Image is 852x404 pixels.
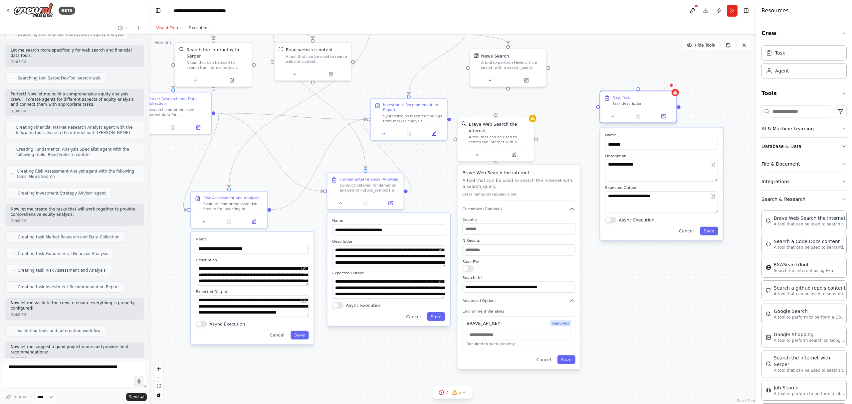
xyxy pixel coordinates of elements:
g: Edge from 6a8bb039-43da-4e8e-b709-37a7eff6fba4 to 7be8f984-ccbe-42d3-8114-1101f30970aa [215,110,367,122]
img: SerplyJobSearchTool [766,388,771,393]
button: Open in editor [709,161,717,168]
button: Save [700,227,718,235]
span: Customize (Optional) [463,206,502,211]
img: SerperDevTool [179,47,184,52]
button: Hide left sidebar [153,6,163,15]
button: No output available [625,113,651,120]
g: Edge from 6a8bb039-43da-4e8e-b709-37a7eff6fba4 to 30e0a897-1c98-4d7c-8358-5b0977e06e7e [215,110,323,194]
span: Creating task Risk Assessment and Analysis [18,268,106,273]
button: Save [427,312,445,321]
span: Creating task Investment Recommendation Report [18,284,119,290]
div: Read website content [286,47,333,53]
button: Switch to previous chat [115,24,131,32]
div: Google Shopping [774,331,847,338]
label: Expected Output [605,185,718,190]
button: Open in side panel [423,130,445,137]
label: Search Url [463,275,575,280]
button: Open in side panel [653,113,674,120]
nav: breadcrumb [174,7,245,14]
label: Name [605,132,718,137]
div: Search a github repo's content [774,285,847,291]
p: A tool that can be used to search the internet with a search_query. Supports different search typ... [774,368,847,373]
div: A tool that can be used to search the internet with a search_query. [469,135,530,145]
button: toggle interactivity [154,390,163,399]
div: React Flow controls [154,364,163,399]
button: Customize (Optional) [463,206,575,212]
g: Edge from 53d7e036-4239-4587-815e-56190d4dd330 to 8c419b46-8e2b-4001-9919-206bb00051c3 [226,19,375,188]
span: Send [129,394,139,400]
button: Cancel [532,355,555,364]
g: Edge from 30e0a897-1c98-4d7c-8358-5b0977e06e7e to 7be8f984-ccbe-42d3-8114-1101f30970aa [360,116,414,194]
button: Open in editor [300,297,307,304]
img: BraveSearchTool [461,121,466,126]
p: A tool that can be used to search the internet with a search_query. [463,177,575,190]
p: Now let me validate the crew to ensure everything is properly configured: [11,301,139,311]
div: Fundamental Financial Analysis [340,177,398,182]
img: Logo [13,3,53,18]
g: Edge from 33489d72-fafa-433f-95fa-40648e86b5ad to f018fc5b-351b-440f-9e11-d4df0c3af9c1 [269,25,316,39]
div: BRAVE_API_KEY [467,320,500,327]
div: A tool that can be used to search the internet with a search_query. Supports different search typ... [186,60,248,70]
label: Expected Output [332,271,445,276]
label: N Results [463,238,575,243]
button: Hide right sidebar [742,6,751,15]
button: Cancel [402,312,425,321]
span: Advanced Options [463,298,497,303]
span: Creating Investment Strategy Advisor agent [18,191,106,196]
button: Open in side panel [313,70,348,78]
div: Brave Web Search the internet [469,121,530,133]
p: A tool to perform search on Google shopping with a search_query. [774,338,847,343]
p: A tool to perform to perform a job search in the [GEOGRAPHIC_DATA] with a search_query. [774,391,847,396]
div: Search a Code Docs content [774,238,847,245]
button: Hide Tools [683,40,719,51]
button: Visual Editor [152,24,185,32]
button: fit view [154,382,163,390]
img: EXASearchTool [766,265,771,270]
label: Async Execution [209,321,245,327]
div: Evaluate comprehensive risk factors for investing in {stock_symbol} including company-specific ri... [203,202,264,211]
p: Now let me suggest a good project name and provide final recommendations: [11,344,139,355]
div: Search the internet with Serper [186,47,248,59]
button: Open in editor [436,278,444,285]
div: 01:07 PM [11,60,139,65]
button: Cancel [266,331,288,339]
button: Integrations [761,173,847,190]
button: Open in editor [300,265,307,272]
a: React Flow attribution [737,399,755,403]
div: New Task [613,95,630,100]
label: Save File [463,259,575,264]
div: Task description [613,101,673,106]
button: File & Document [761,155,847,173]
g: Edge from 2e563c62-07bc-40dc-bae0-98b7d0a91971 to 7be8f984-ccbe-42d3-8114-1101f30970aa [406,19,474,95]
div: Brave Web Search the internet [774,215,847,221]
label: Description [605,154,718,159]
div: Risk Assessment and Analysis [203,196,259,201]
div: SerperDevToolSearch the internet with SerperA tool that can be used to search the internet with a... [175,42,252,87]
div: Job Search [774,384,847,391]
button: No output available [160,124,186,131]
g: Edge from 2c4711f8-aa74-4c06-8be2-7c9be945913b to a988035b-9793-425d-9b4b-ab285e6cd476 [170,19,217,39]
div: 01:08 PM [11,109,139,114]
button: Open in side panel [380,200,401,207]
div: ScrapeWebsiteToolRead website contentA tool that can be used to read a website content. [274,42,351,81]
g: Edge from 33489d72-fafa-433f-95fa-40648e86b5ad to 30e0a897-1c98-4d7c-8358-5b0977e06e7e [269,25,368,169]
button: Send [126,393,147,401]
div: Fundamental Financial AnalysisConduct detailed fundamental analysis of {stock_symbol} by examinin... [327,173,404,210]
img: ScrapeWebsiteTool [278,47,283,52]
span: Required [550,320,571,327]
div: BraveSearchToolBrave Web Search the internetA tool that can be used to search the internet with a... [457,117,534,162]
div: 01:08 PM [11,218,139,223]
g: Edge from 6a8bb039-43da-4e8e-b709-37a7eff6fba4 to 8c419b46-8e2b-4001-9919-206bb00051c3 [181,110,222,213]
h3: Brave Web Search the internet [463,170,575,176]
label: Name [196,236,309,241]
button: Crew [761,24,847,43]
button: Open in editor [709,193,717,200]
span: Creating Risk Assessment Analyst agent with the following tools: News Search [17,169,138,179]
span: Validating tools and automation workflow [18,328,101,334]
div: Market Research and Data Collection [147,96,208,106]
img: BraveSearchTool [766,218,771,223]
button: Save [291,331,309,339]
div: BETA [59,7,75,15]
button: No output available [216,218,242,225]
label: Country [463,217,575,222]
